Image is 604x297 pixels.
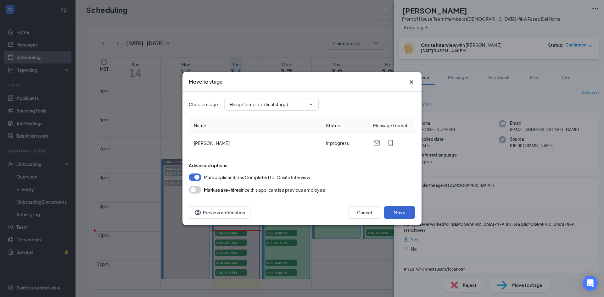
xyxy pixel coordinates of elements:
th: Name [189,117,321,134]
svg: Email [373,139,381,147]
th: Message format [368,117,415,134]
button: Preview notificationEye [189,206,250,219]
th: Status [321,117,368,134]
div: since this applicant is a previous employee. [204,186,327,194]
svg: ChevronDown [308,102,313,107]
button: Move [384,206,415,219]
td: in progress [321,134,368,152]
h3: Move to stage [189,78,223,85]
svg: MobileSms [387,139,394,147]
div: Open Intercom Messenger [583,276,598,291]
span: Choose stage : [189,101,219,108]
span: [PERSON_NAME] [194,140,230,146]
span: Mark applicant(s) as Completed for Onsite Interview [204,173,310,181]
button: Close [408,78,415,86]
svg: Eye [194,209,202,216]
b: Mark as a re-hire [204,187,239,193]
button: Cancel [349,206,380,219]
svg: Cross [408,78,415,86]
div: Advanced options [189,162,415,168]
